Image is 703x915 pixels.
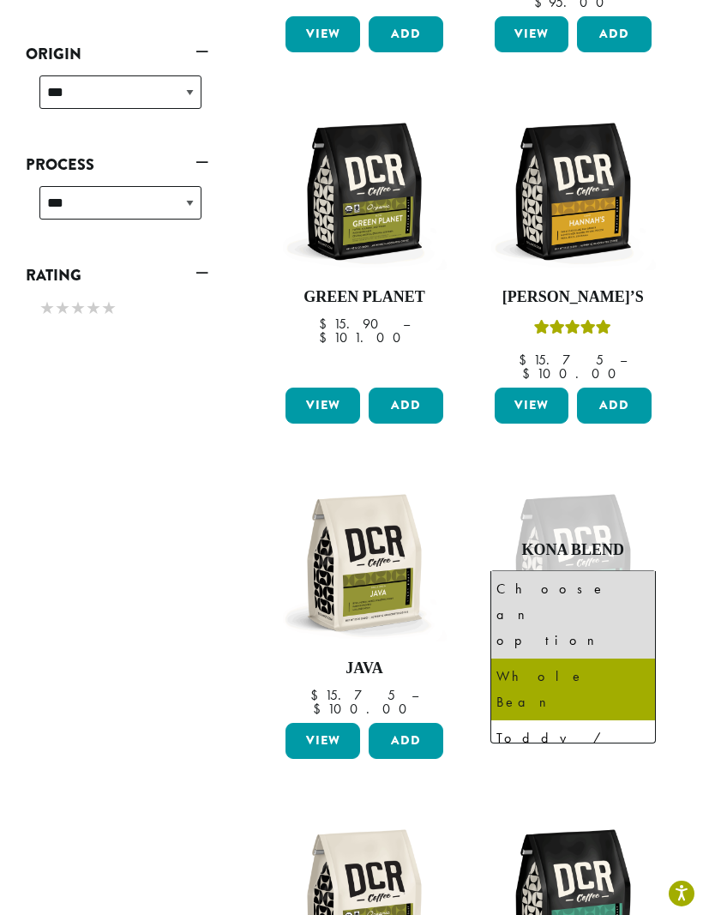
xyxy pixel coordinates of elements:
[412,686,418,704] span: –
[310,686,325,704] span: $
[281,480,447,716] a: Java
[319,315,387,333] bdi: 15.90
[313,700,327,718] span: $
[319,328,409,346] bdi: 101.00
[496,725,650,777] div: Toddy / Cold Brew
[490,542,656,561] h4: Kona Blend
[26,69,208,129] div: Origin
[319,328,333,346] span: $
[281,659,447,678] h4: Java
[70,296,86,321] span: ★
[39,296,55,321] span: ★
[555,720,605,744] a: Cancel
[495,16,569,52] a: View
[86,296,101,321] span: ★
[495,388,569,424] a: View
[55,296,70,321] span: ★
[620,351,627,369] span: –
[496,664,650,715] div: Whole Bean
[101,296,117,321] span: ★
[577,16,652,52] button: Add
[26,290,208,329] div: Rating
[369,388,443,424] button: Add
[490,109,656,274] img: DCR-12oz-Hannahs-Stock-scaled.png
[285,16,360,52] a: View
[490,109,656,381] a: [PERSON_NAME]’sRated 5.00 out of 5
[281,109,447,274] img: DCR-12oz-FTO-Green-Planet-Stock-scaled.png
[369,723,443,759] button: Add
[519,351,604,369] bdi: 15.75
[281,480,447,646] img: DCR-12oz-Java-Stock-scaled.png
[310,686,395,704] bdi: 15.75
[490,480,656,773] a: Rated 5.00 out of 5
[26,179,208,240] div: Process
[26,39,208,69] a: Origin
[319,315,333,333] span: $
[285,388,360,424] a: View
[577,388,652,424] button: Add
[490,288,656,307] h4: [PERSON_NAME]’s
[281,288,447,307] h4: Green Planet
[534,317,611,343] div: Rated 5.00 out of 5
[522,364,537,382] span: $
[26,150,208,179] a: Process
[522,364,624,382] bdi: 100.00
[369,16,443,52] button: Add
[313,700,415,718] bdi: 100.00
[519,351,533,369] span: $
[26,261,208,290] a: Rating
[281,109,447,381] a: Green Planet
[285,723,360,759] a: View
[403,315,410,333] span: –
[491,571,655,659] li: Choose an option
